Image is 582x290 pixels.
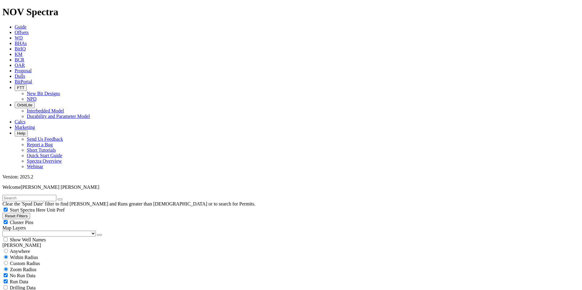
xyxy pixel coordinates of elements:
a: Durability and Parameter Model [27,114,90,119]
a: Interbedded Model [27,108,64,113]
a: Marketing [15,125,35,130]
a: NPD [27,96,37,102]
button: Help [15,130,28,136]
a: Webinar [27,164,43,169]
a: Offsets [15,30,29,35]
span: Within Radius [10,255,38,260]
a: Calcs [15,119,26,124]
span: Anywhere [10,249,30,254]
a: Quick Start Guide [27,153,62,158]
a: OAR [15,63,25,68]
a: Guide [15,24,26,29]
a: New Bit Designs [27,91,60,96]
span: No Run Data [10,273,35,278]
a: Report a Bug [27,142,53,147]
p: Welcome [2,185,580,190]
span: Custom Radius [10,261,40,266]
a: Proposal [15,68,32,73]
a: BitPortal [15,79,32,84]
span: OrbitLite [17,103,32,107]
a: Short Tutorials [27,147,56,153]
span: Cluster Pins [10,220,33,225]
div: Version: 2025.2 [2,174,580,180]
a: Dulls [15,74,25,79]
div: [PERSON_NAME] [2,243,580,248]
a: BitIQ [15,46,26,51]
span: Help [17,131,25,136]
span: Show Well Names [10,237,46,242]
a: WD [15,35,23,40]
span: Run Data [10,279,28,284]
button: FTT [15,85,27,91]
input: Search [2,195,56,201]
span: [PERSON_NAME] [PERSON_NAME] [21,185,99,190]
span: Clear the 'Spud Date' filter to find [PERSON_NAME] and Runs greater than [DEMOGRAPHIC_DATA] or to... [2,201,255,206]
a: BCR [15,57,24,62]
a: KM [15,52,23,57]
a: BHAs [15,41,27,46]
h1: NOV Spectra [2,6,580,18]
span: Unit Pref [47,207,65,212]
span: Zoom Radius [10,267,37,272]
span: Start Spectra Here [10,207,45,212]
span: FTT [17,85,24,90]
button: OrbitLite [15,102,35,108]
input: Start Spectra Here [4,208,8,212]
button: Reset Filters [2,213,30,219]
span: Map Layers [2,225,26,230]
a: Spectra Overview [27,158,62,164]
a: Send Us Feedback [27,136,63,142]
